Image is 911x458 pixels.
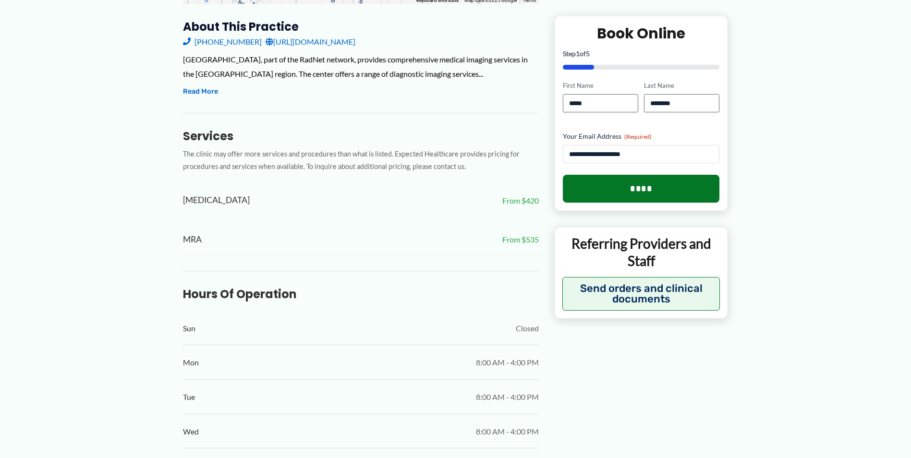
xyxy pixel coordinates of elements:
span: Wed [183,424,199,439]
span: 8:00 AM - 4:00 PM [476,355,539,370]
p: Step of [563,50,720,57]
span: [MEDICAL_DATA] [183,193,250,208]
h3: Services [183,129,539,144]
span: Sun [183,321,195,336]
h2: Book Online [563,24,720,43]
button: Send orders and clinical documents [562,277,720,310]
span: 8:00 AM - 4:00 PM [476,424,539,439]
span: Closed [516,321,539,336]
button: Read More [183,86,218,97]
span: From $535 [502,232,539,247]
h3: About this practice [183,19,539,34]
p: Referring Providers and Staff [562,235,720,270]
span: Mon [183,355,199,370]
a: [PHONE_NUMBER] [183,35,262,49]
div: [GEOGRAPHIC_DATA], part of the RadNet network, provides comprehensive medical imaging services in... [183,52,539,81]
h3: Hours of Operation [183,287,539,301]
a: [URL][DOMAIN_NAME] [266,35,355,49]
span: 8:00 AM - 4:00 PM [476,390,539,404]
span: (Required) [624,133,652,140]
label: First Name [563,81,638,90]
span: 5 [586,49,590,58]
label: Last Name [644,81,719,90]
span: From $420 [502,193,539,208]
span: MRA [183,232,202,248]
span: Tue [183,390,195,404]
p: The clinic may offer more services and procedures than what is listed. Expected Healthcare provid... [183,148,539,174]
span: 1 [576,49,580,58]
label: Your Email Address [563,132,720,141]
